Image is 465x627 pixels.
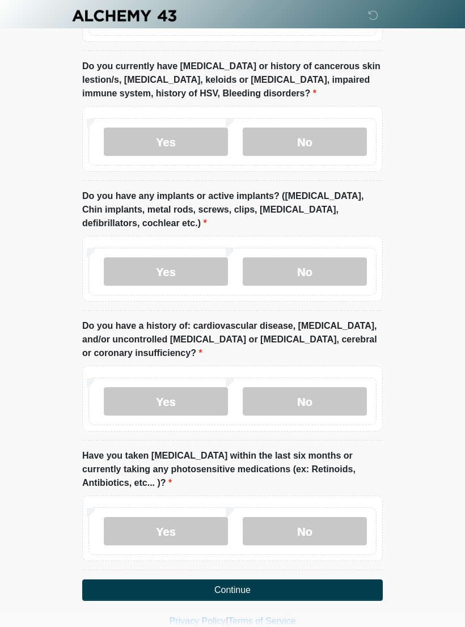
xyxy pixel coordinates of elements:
[104,128,228,156] label: Yes
[226,616,228,626] a: |
[243,387,367,416] label: No
[82,60,383,100] label: Do you currently have [MEDICAL_DATA] or history of cancerous skin lestion/s, [MEDICAL_DATA], kelo...
[243,128,367,156] label: No
[104,257,228,286] label: Yes
[104,517,228,545] label: Yes
[82,189,383,230] label: Do you have any implants or active implants? ([MEDICAL_DATA], Chin implants, metal rods, screws, ...
[82,319,383,360] label: Do you have a history of: cardiovascular disease, [MEDICAL_DATA], and/or uncontrolled [MEDICAL_DA...
[243,257,367,286] label: No
[228,616,295,626] a: Terms of Service
[71,9,177,23] img: Alchemy 43 Logo
[104,387,228,416] label: Yes
[82,449,383,490] label: Have you taken [MEDICAL_DATA] within the last six months or currently taking any photosensitive m...
[170,616,226,626] a: Privacy Policy
[243,517,367,545] label: No
[82,579,383,601] button: Continue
